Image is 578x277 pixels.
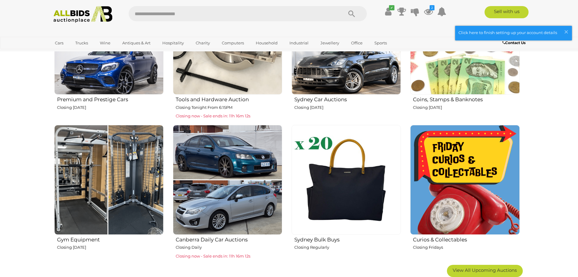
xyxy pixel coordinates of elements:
[292,125,401,234] img: Sydney Bulk Buys
[410,125,519,234] img: Curios & Collectables
[57,235,164,243] h2: Gym Equipment
[563,26,569,38] span: ×
[453,267,517,273] span: View All Upcoming Auctions
[176,235,282,243] h2: Canberra Daily Car Auctions
[502,40,527,46] a: Contact Us
[176,254,250,258] span: Closing now - Sale ends in: 11h 16m 12s
[384,6,393,17] a: ✔
[176,113,250,118] span: Closing now - Sale ends in: 11h 16m 12s
[218,38,248,48] a: Computers
[424,6,433,17] a: 2
[316,38,343,48] a: Jewellery
[347,38,367,48] a: Office
[447,265,523,277] a: View All Upcoming Auctions
[54,125,164,260] a: Gym Equipment Closing [DATE]
[485,6,529,18] a: Sell with us
[389,5,394,10] i: ✔
[96,38,114,48] a: Wine
[71,38,92,48] a: Trucks
[370,38,391,48] a: Sports
[294,95,401,102] h2: Sydney Car Auctions
[158,38,188,48] a: Hospitality
[51,48,102,58] a: [GEOGRAPHIC_DATA]
[57,104,164,111] p: Closing [DATE]
[50,6,116,23] img: Allbids.com.au
[192,38,214,48] a: Charity
[176,95,282,102] h2: Tools and Hardware Auction
[57,95,164,102] h2: Premium and Prestige Cars
[294,244,401,251] p: Closing Regularly
[54,125,164,234] img: Gym Equipment
[173,125,282,234] img: Canberra Daily Car Auctions
[430,5,434,10] i: 2
[286,38,313,48] a: Industrial
[176,244,282,251] p: Closing Daily
[294,104,401,111] p: Closing [DATE]
[51,38,67,48] a: Cars
[336,6,367,21] button: Search
[294,235,401,243] h2: Sydney Bulk Buys
[413,244,519,251] p: Closing Fridays
[176,104,282,111] p: Closing Tonight From 6:15PM
[291,125,401,260] a: Sydney Bulk Buys Closing Regularly
[57,244,164,251] p: Closing [DATE]
[118,38,154,48] a: Antiques & Art
[173,125,282,260] a: Canberra Daily Car Auctions Closing Daily Closing now - Sale ends in: 11h 16m 12s
[502,40,526,45] b: Contact Us
[413,104,519,111] p: Closing [DATE]
[413,95,519,102] h2: Coins, Stamps & Banknotes
[252,38,282,48] a: Household
[413,235,519,243] h2: Curios & Collectables
[410,125,519,260] a: Curios & Collectables Closing Fridays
